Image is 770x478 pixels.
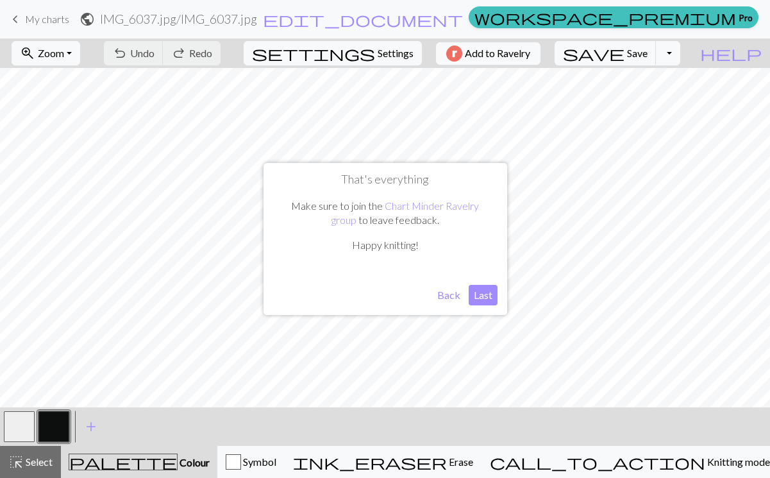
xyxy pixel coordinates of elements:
span: Erase [447,456,473,468]
i: Settings [252,46,375,61]
span: palette [69,453,177,471]
span: Symbol [241,456,276,468]
button: Erase [285,446,481,478]
a: Chart Minder Ravelry group [331,200,480,226]
span: settings [252,44,375,62]
span: zoom_in [20,44,35,62]
div: That's everything [264,163,507,316]
button: Last [469,285,498,305]
span: edit_document [263,10,463,28]
span: ink_eraser [293,453,447,471]
button: Back [432,285,465,305]
span: add [83,418,99,436]
span: My charts [25,13,69,25]
p: Make sure to join the to leave feedback. [280,199,491,228]
a: Pro [469,6,758,28]
p: Happy knitting! [280,238,491,252]
span: call_to_action [490,453,705,471]
span: Select [24,456,53,468]
button: SettingsSettings [244,41,422,65]
span: workspace_premium [474,8,736,26]
span: Colour [178,456,210,468]
span: Save [627,47,648,59]
a: My charts [8,8,69,30]
button: Symbol [217,446,285,478]
span: Zoom [38,47,64,59]
span: Settings [378,46,414,61]
span: Knitting mode [705,456,770,468]
span: help [700,44,762,62]
button: Save [555,41,657,65]
h1: That's everything [273,173,498,187]
button: Colour [61,446,217,478]
span: save [563,44,624,62]
span: Add to Ravelry [465,46,530,62]
h2: IMG_6037.jpg / IMG_6037.jpg [100,12,257,26]
img: Ravelry [446,46,462,62]
button: Zoom [12,41,80,65]
span: keyboard_arrow_left [8,10,23,28]
button: Add to Ravelry [436,42,540,65]
span: public [80,10,95,28]
span: highlight_alt [8,453,24,471]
